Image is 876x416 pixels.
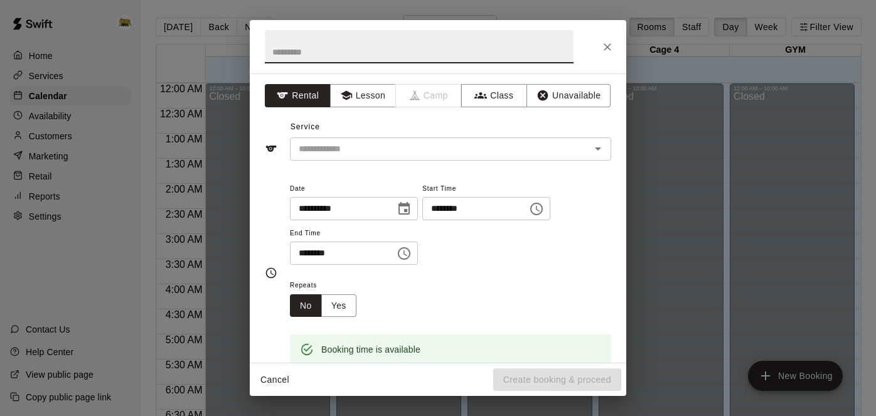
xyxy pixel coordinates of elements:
span: Start Time [422,181,550,198]
button: Open [589,140,607,157]
span: Date [290,181,418,198]
span: Repeats [290,277,366,294]
button: Cancel [255,368,295,392]
span: Service [291,122,320,131]
svg: Timing [265,267,277,279]
div: outlined button group [290,294,356,317]
svg: Service [265,142,277,155]
div: Booking time is available [321,338,420,361]
button: Rental [265,84,331,107]
span: End Time [290,225,418,242]
button: Choose time, selected time is 12:15 PM [392,241,417,266]
button: Choose time, selected time is 11:45 AM [524,196,549,221]
span: Camps can only be created in the Services page [396,84,462,107]
button: Lesson [330,84,396,107]
button: Class [461,84,527,107]
button: No [290,294,322,317]
button: Yes [321,294,356,317]
button: Unavailable [526,84,611,107]
button: Close [596,36,619,58]
button: Choose date, selected date is Aug 10, 2025 [392,196,417,221]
